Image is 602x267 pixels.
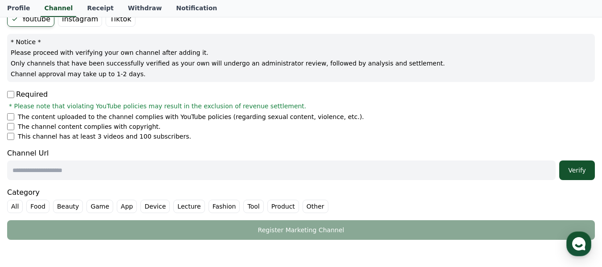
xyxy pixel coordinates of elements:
[106,12,135,27] label: Tiktok
[3,193,59,215] a: Home
[115,193,171,215] a: Settings
[59,193,115,215] a: Messages
[11,70,591,78] p: Channel approval may take up to 1-2 days.
[267,200,299,213] label: Product
[11,59,591,68] p: Only channels that have been successfully verified as your own will undergo an administrator revi...
[23,206,38,214] span: Home
[7,89,48,100] p: Required
[209,200,240,213] label: Fashion
[7,12,54,27] label: Youtube
[11,37,591,46] p: * Notice *
[559,160,595,180] button: Verify
[18,132,191,141] p: This channel has at least 3 videos and 100 subscribers.
[243,200,263,213] label: Tool
[7,187,595,213] div: Category
[563,166,591,175] div: Verify
[86,200,113,213] label: Game
[11,48,591,57] p: Please proceed with verifying your own channel after adding it.
[7,220,595,240] button: Register Marketing Channel
[9,102,306,111] span: * Please note that violating YouTube policies may result in the exclusion of revenue settlement.
[132,206,154,214] span: Settings
[26,200,49,213] label: Food
[140,200,170,213] label: Device
[7,200,23,213] label: All
[173,200,205,213] label: Lecture
[25,226,577,234] div: Register Marketing Channel
[303,200,328,213] label: Other
[74,207,100,214] span: Messages
[18,122,160,131] p: The channel content complies with copyright.
[117,200,137,213] label: App
[7,148,595,180] div: Channel Url
[18,112,364,121] p: The content uploaded to the channel complies with YouTube policies (regarding sexual content, vio...
[58,12,102,27] label: Instagram
[53,200,83,213] label: Beauty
